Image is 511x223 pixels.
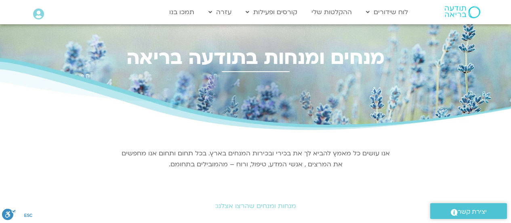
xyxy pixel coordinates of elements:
[29,47,482,69] h2: מנחים ומנחות בתודעה בריאה
[204,4,236,20] a: עזרה
[120,148,391,170] p: אנו עושים כל מאמץ להביא לך את בכירי ובכירות המנחים בארץ. בכל תחום ותחום אנו מחפשים את המרצים , אנ...
[307,4,356,20] a: ההקלטות שלי
[430,203,507,219] a: יצירת קשר
[165,4,198,20] a: תמכו בנו
[29,202,482,210] h2: מנחות ומנחים שהרצו אצלנו:
[242,4,301,20] a: קורסים ופעילות
[362,4,412,20] a: לוח שידורים
[458,206,487,217] span: יצירת קשר
[445,6,480,18] img: תודעה בריאה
